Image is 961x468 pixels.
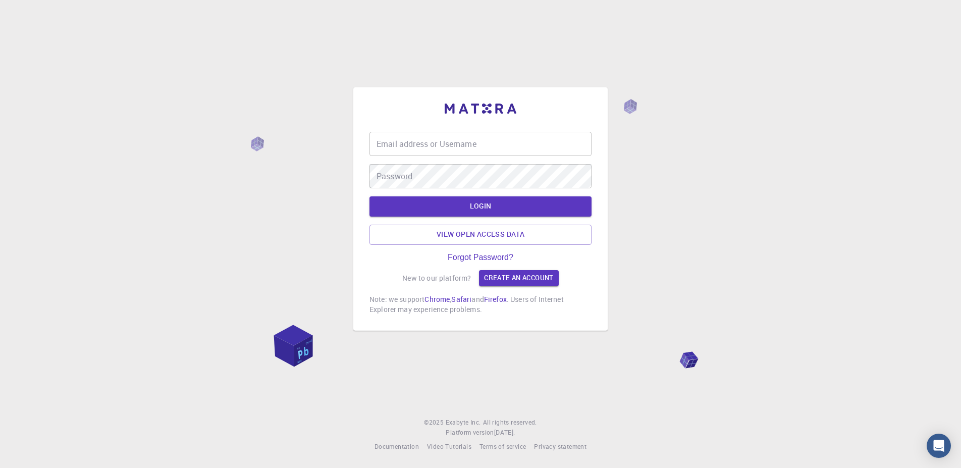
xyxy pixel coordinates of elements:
[427,442,471,452] a: Video Tutorials
[534,442,586,452] a: Privacy statement
[451,294,471,304] a: Safari
[479,442,526,452] a: Terms of service
[479,270,558,286] a: Create an account
[484,294,507,304] a: Firefox
[479,442,526,450] span: Terms of service
[446,428,494,438] span: Platform version
[927,434,951,458] div: Open Intercom Messenger
[424,294,450,304] a: Chrome
[448,253,513,262] a: Forgot Password?
[375,442,419,450] span: Documentation
[424,418,445,428] span: © 2025
[375,442,419,452] a: Documentation
[446,418,481,426] span: Exabyte Inc.
[494,428,515,436] span: [DATE] .
[483,418,537,428] span: All rights reserved.
[427,442,471,450] span: Video Tutorials
[369,225,592,245] a: View open access data
[369,196,592,217] button: LOGIN
[494,428,515,438] a: [DATE].
[534,442,586,450] span: Privacy statement
[369,294,592,315] p: Note: we support , and . Users of Internet Explorer may experience problems.
[446,418,481,428] a: Exabyte Inc.
[402,273,471,283] p: New to our platform?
